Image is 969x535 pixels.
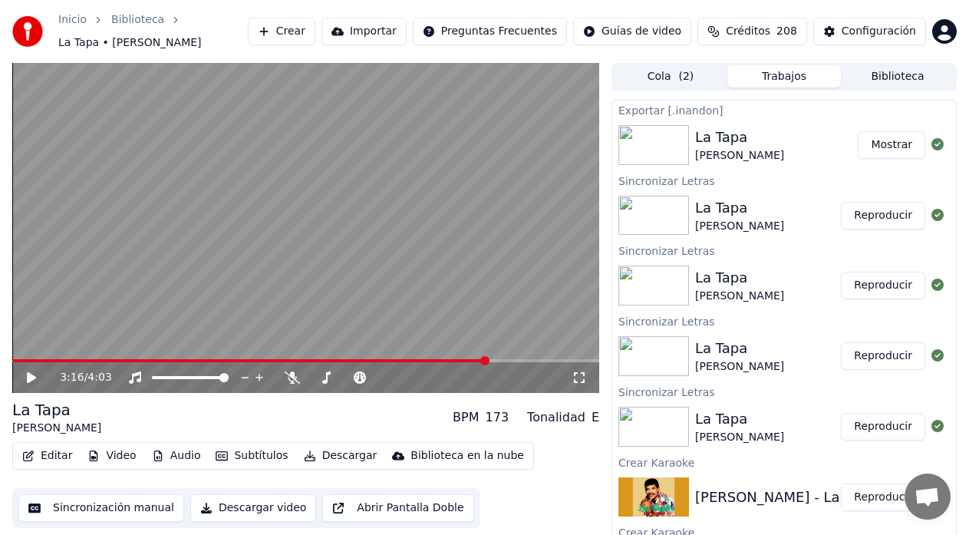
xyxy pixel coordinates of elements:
[695,338,784,359] div: La Tapa
[695,127,784,148] div: La Tapa
[18,494,184,522] button: Sincronización manual
[841,342,925,370] button: Reproducir
[727,65,841,88] button: Trabajos
[190,494,316,522] button: Descargar video
[841,272,925,299] button: Reproducir
[573,18,691,45] button: Guías de video
[905,474,951,520] div: Chat abierto
[841,484,925,511] button: Reproducir
[695,408,784,430] div: La Tapa
[58,35,202,51] span: La Tapa • [PERSON_NAME]
[12,421,101,436] div: [PERSON_NAME]
[81,445,142,467] button: Video
[58,12,87,28] a: Inicio
[678,69,694,84] span: ( 2 )
[726,24,770,39] span: Créditos
[842,24,916,39] div: Configuración
[111,12,164,28] a: Biblioteca
[58,12,248,51] nav: breadcrumb
[776,24,797,39] span: 208
[697,18,807,45] button: Créditos208
[858,131,925,159] button: Mostrar
[612,382,956,401] div: Sincronizar Letras
[16,445,78,467] button: Editar
[298,445,384,467] button: Descargar
[12,399,101,421] div: La Tapa
[413,18,567,45] button: Preguntas Frecuentes
[12,16,43,47] img: youka
[612,312,956,330] div: Sincronizar Letras
[248,18,315,45] button: Crear
[321,18,407,45] button: Importar
[146,445,207,467] button: Audio
[841,202,925,230] button: Reproducir
[322,494,473,522] button: Abrir Pantalla Doble
[612,453,956,471] div: Crear Karaoke
[695,197,784,219] div: La Tapa
[614,65,727,88] button: Cola
[813,18,926,45] button: Configuración
[695,487,876,508] div: [PERSON_NAME] - La Tapa
[527,408,585,427] div: Tonalidad
[209,445,294,467] button: Subtítulos
[695,359,784,375] div: [PERSON_NAME]
[695,148,784,163] div: [PERSON_NAME]
[695,430,784,445] div: [PERSON_NAME]
[841,65,954,88] button: Biblioteca
[695,219,784,234] div: [PERSON_NAME]
[612,241,956,259] div: Sincronizar Letras
[410,448,524,464] div: Biblioteca en la nube
[695,289,784,304] div: [PERSON_NAME]
[453,408,479,427] div: BPM
[695,267,784,289] div: La Tapa
[612,101,956,119] div: Exportar [.inandon]
[60,370,97,385] div: /
[592,408,599,427] div: E
[486,408,509,427] div: 173
[841,413,925,441] button: Reproducir
[87,370,111,385] span: 4:03
[612,171,956,190] div: Sincronizar Letras
[60,370,84,385] span: 3:16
